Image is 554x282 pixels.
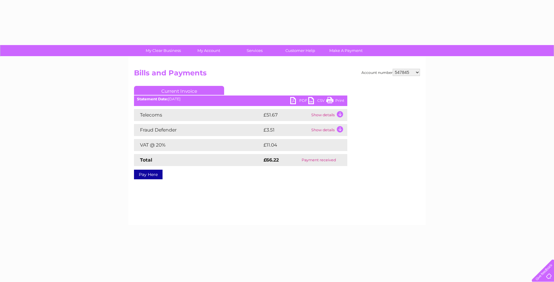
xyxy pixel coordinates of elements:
td: Telecoms [134,109,262,121]
a: My Clear Business [138,45,188,56]
td: £11.04 [262,139,334,151]
a: My Account [184,45,234,56]
h2: Bills and Payments [134,69,420,80]
td: £3.51 [262,124,310,136]
a: Services [230,45,279,56]
strong: Total [140,157,152,163]
strong: £66.22 [263,157,279,163]
a: CSV [308,97,326,106]
a: Customer Help [275,45,325,56]
td: VAT @ 20% [134,139,262,151]
td: Show details [310,124,347,136]
td: £51.67 [262,109,310,121]
td: Fraud Defender [134,124,262,136]
a: Make A Payment [321,45,371,56]
div: [DATE] [134,97,347,101]
td: Show details [310,109,347,121]
a: Print [326,97,344,106]
div: Account number [361,69,420,76]
b: Statement Date: [137,97,168,101]
a: Pay Here [134,170,163,179]
td: Payment received [290,154,347,166]
a: Current Invoice [134,86,224,95]
a: PDF [290,97,308,106]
